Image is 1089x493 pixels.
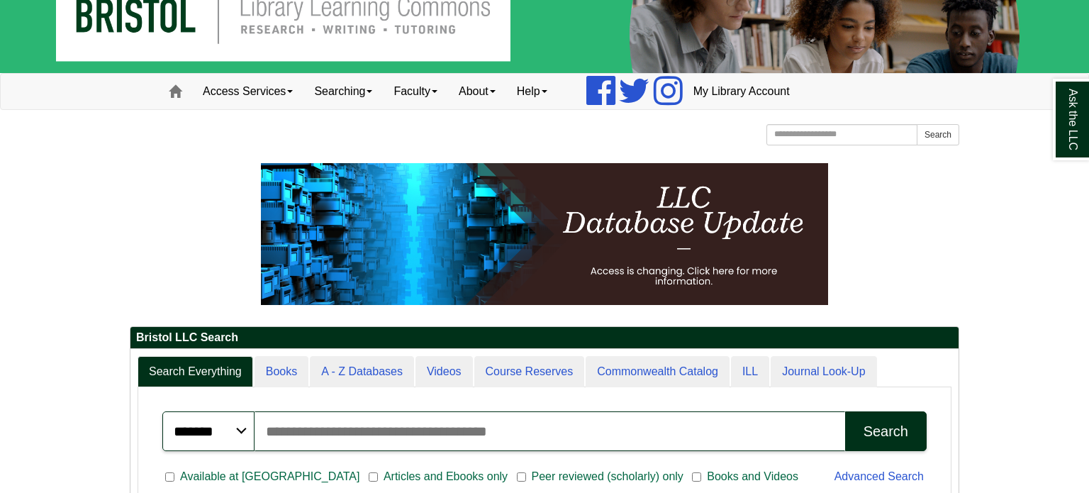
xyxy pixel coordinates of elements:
[683,74,800,109] a: My Library Account
[586,356,730,388] a: Commonwealth Catalog
[261,163,828,305] img: HTML tutorial
[845,411,927,451] button: Search
[506,74,558,109] a: Help
[701,468,804,485] span: Books and Videos
[526,468,689,485] span: Peer reviewed (scholarly) only
[310,356,414,388] a: A - Z Databases
[192,74,303,109] a: Access Services
[731,356,769,388] a: ILL
[517,471,526,484] input: Peer reviewed (scholarly) only
[130,327,959,349] h2: Bristol LLC Search
[303,74,383,109] a: Searching
[165,471,174,484] input: Available at [GEOGRAPHIC_DATA]
[692,471,701,484] input: Books and Videos
[174,468,365,485] span: Available at [GEOGRAPHIC_DATA]
[917,124,959,145] button: Search
[383,74,448,109] a: Faculty
[474,356,585,388] a: Course Reserves
[415,356,473,388] a: Videos
[255,356,308,388] a: Books
[138,356,253,388] a: Search Everything
[448,74,506,109] a: About
[378,468,513,485] span: Articles and Ebooks only
[771,356,876,388] a: Journal Look-Up
[864,423,908,440] div: Search
[369,471,378,484] input: Articles and Ebooks only
[834,470,924,482] a: Advanced Search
